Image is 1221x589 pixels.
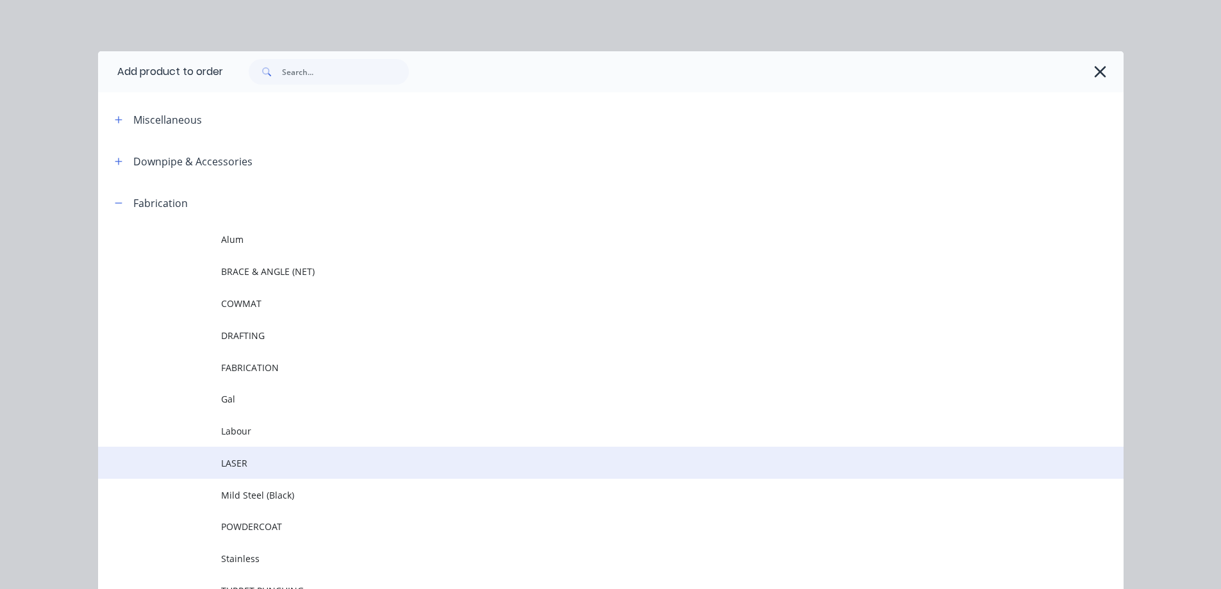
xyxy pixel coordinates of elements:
div: Fabrication [133,195,188,211]
span: Gal [221,392,943,406]
input: Search... [282,59,409,85]
span: Stainless [221,552,943,565]
span: Labour [221,424,943,438]
div: Miscellaneous [133,112,202,128]
span: DRAFTING [221,329,943,342]
div: Add product to order [98,51,223,92]
span: COWMAT [221,297,943,310]
span: Alum [221,233,943,246]
span: FABRICATION [221,361,943,374]
span: POWDERCOAT [221,520,943,533]
span: Mild Steel (Black) [221,488,943,502]
div: Downpipe & Accessories [133,154,253,169]
span: BRACE & ANGLE (NET) [221,265,943,278]
span: LASER [221,456,943,470]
